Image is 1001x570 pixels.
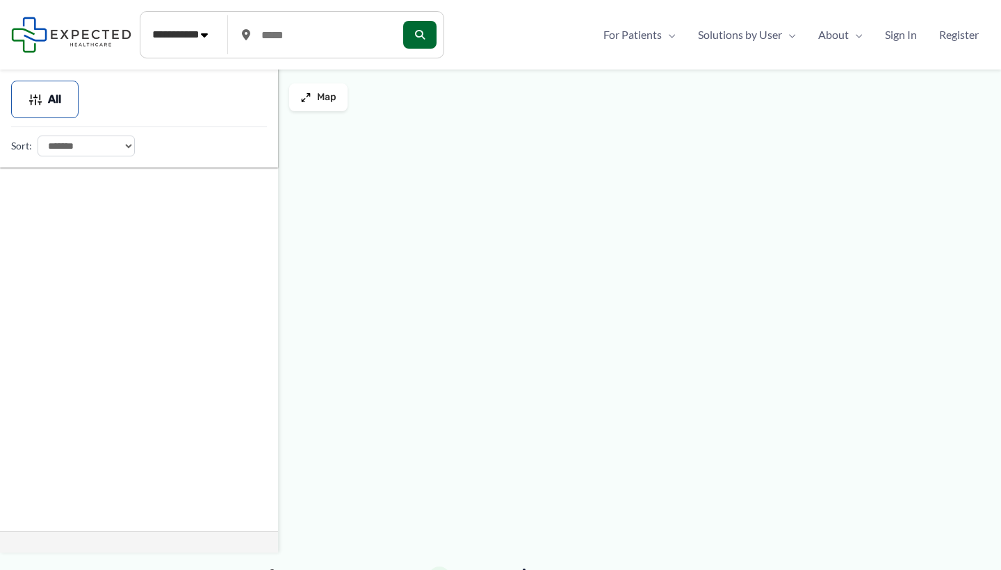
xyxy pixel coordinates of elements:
span: All [48,95,61,104]
span: Register [939,24,979,45]
span: Menu Toggle [782,24,796,45]
img: Filter [29,92,42,106]
a: AboutMenu Toggle [807,24,874,45]
img: Maximize [300,92,311,103]
span: Map [317,92,336,104]
a: Solutions by UserMenu Toggle [687,24,807,45]
button: Map [289,83,348,111]
span: Sign In [885,24,917,45]
button: All [11,81,79,118]
img: Expected Healthcare Logo - side, dark font, small [11,17,131,52]
span: Menu Toggle [662,24,676,45]
span: About [818,24,849,45]
span: Solutions by User [698,24,782,45]
a: For PatientsMenu Toggle [592,24,687,45]
span: Menu Toggle [849,24,863,45]
label: Sort: [11,137,32,155]
span: For Patients [603,24,662,45]
a: Sign In [874,24,928,45]
a: Register [928,24,990,45]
